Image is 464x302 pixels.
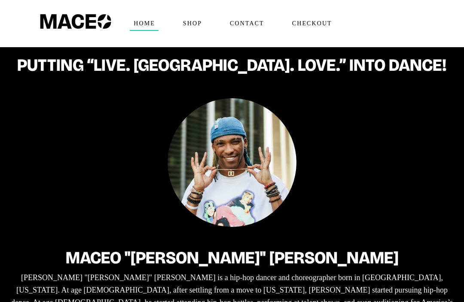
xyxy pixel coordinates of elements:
span: Shop [179,17,205,30]
span: Contact [226,17,268,30]
img: Maceo Harrison [168,98,296,227]
span: Home [130,17,159,30]
span: Checkout [288,17,336,30]
h2: Maceo "[PERSON_NAME]" [PERSON_NAME] [9,248,455,267]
